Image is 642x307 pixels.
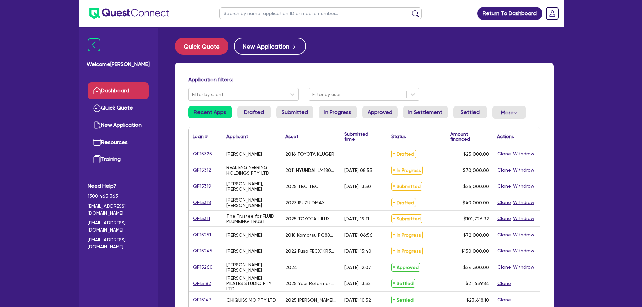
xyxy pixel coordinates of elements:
span: $25,000.00 [463,151,489,157]
div: [PERSON_NAME] [PERSON_NAME] [226,262,277,273]
div: The Trustee for FLUID PLUMBING TRUST [226,213,277,224]
button: Withdraw [513,231,535,239]
a: QF15251 [193,231,211,239]
div: 2016 TOYOTA KLUGER [285,151,334,157]
div: CHIQUISSIMO PTY LTD [226,297,276,303]
div: [DATE] 08:53 [344,167,372,173]
a: Drafted [237,106,271,118]
button: New Application [234,38,306,55]
img: resources [93,138,101,146]
button: Withdraw [513,150,535,158]
span: $150,000.00 [461,248,489,254]
a: Return To Dashboard [477,7,542,20]
a: Resources [88,134,149,151]
button: Withdraw [513,198,535,206]
div: [PERSON_NAME] PILATES STUDIO PTY LTD [226,275,277,291]
a: Recent Apps [188,106,232,118]
a: QF15318 [193,198,211,206]
div: [PERSON_NAME], [PERSON_NAME] [226,181,277,192]
h4: Application filters: [188,76,540,83]
div: 2023 ISUZU DMAX [285,200,325,205]
span: Need Help? [88,182,149,190]
button: Clone [497,215,511,222]
a: Settled [453,106,487,118]
span: Settled [391,279,415,288]
div: Loan # [193,134,208,139]
div: [DATE] 15:40 [344,248,371,254]
a: New Application [88,117,149,134]
div: 2025 [PERSON_NAME] Platinum Plasma Pen and Apilus Senior 3G [285,297,336,303]
button: Clone [497,247,511,255]
a: QF15182 [193,280,211,287]
div: [DATE] 13:50 [344,184,371,189]
a: QF15311 [193,215,210,222]
a: Submitted [276,106,313,118]
div: 2025 TBC TBC [285,184,319,189]
span: $23,618.10 [466,297,489,303]
button: Quick Quote [175,38,228,55]
button: Clone [497,182,511,190]
button: Withdraw [513,263,535,271]
div: [DATE] 10:52 [344,297,371,303]
a: [EMAIL_ADDRESS][DOMAIN_NAME] [88,203,149,217]
div: [PERSON_NAME] [PERSON_NAME] [226,197,277,208]
span: Approved [391,263,420,272]
img: training [93,155,101,163]
a: Quick Quote [88,99,149,117]
span: In Progress [391,166,423,175]
div: 2018 Komatsu PC88MR [285,232,336,238]
button: Clone [497,198,511,206]
img: new-application [93,121,101,129]
span: $21,439.84 [466,281,489,286]
div: [DATE] 06:56 [344,232,373,238]
button: Clone [497,263,511,271]
a: In Settlement [403,106,448,118]
div: [PERSON_NAME] [226,248,262,254]
span: 1300 465 363 [88,193,149,200]
button: Clone [497,296,511,304]
div: 2025 Your Reformer Envey [285,281,336,286]
a: [EMAIL_ADDRESS][DOMAIN_NAME] [88,236,149,250]
button: Dropdown toggle [492,106,526,119]
span: $101,726.32 [464,216,489,221]
div: Submitted time [344,132,377,141]
span: $25,000.00 [463,184,489,189]
div: 2025 TOYOTA HILUX [285,216,330,221]
button: Clone [497,150,511,158]
span: $70,000.00 [463,167,489,173]
div: Asset [285,134,298,139]
a: QF15260 [193,263,213,271]
button: Withdraw [513,215,535,222]
div: 2011 HYUNDAI ILM1800TT SYCNC LATHE [285,167,336,173]
span: $24,300.00 [463,265,489,270]
div: 2022 Fuso FECX1KR3SFBD [285,248,336,254]
a: QF15325 [193,150,212,158]
img: quick-quote [93,104,101,112]
a: Training [88,151,149,168]
div: Amount financed [450,132,489,141]
a: QF15319 [193,182,212,190]
div: 2024 [285,265,297,270]
span: Settled [391,296,415,304]
button: Withdraw [513,182,535,190]
a: QF15312 [193,166,211,174]
span: In Progress [391,247,423,255]
div: Applicant [226,134,248,139]
img: quest-connect-logo-blue [89,8,169,19]
div: Actions [497,134,514,139]
span: In Progress [391,231,423,239]
a: Dashboard [88,82,149,99]
span: $40,000.00 [463,200,489,205]
div: Status [391,134,406,139]
a: QF15147 [193,296,212,304]
button: Withdraw [513,166,535,174]
a: QF15245 [193,247,213,255]
span: Submitted [391,214,422,223]
button: Withdraw [513,247,535,255]
div: [DATE] 12:07 [344,265,371,270]
button: Clone [497,231,511,239]
div: [PERSON_NAME] [226,151,262,157]
button: Clone [497,166,511,174]
span: Drafted [391,198,416,207]
a: Quick Quote [175,38,234,55]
